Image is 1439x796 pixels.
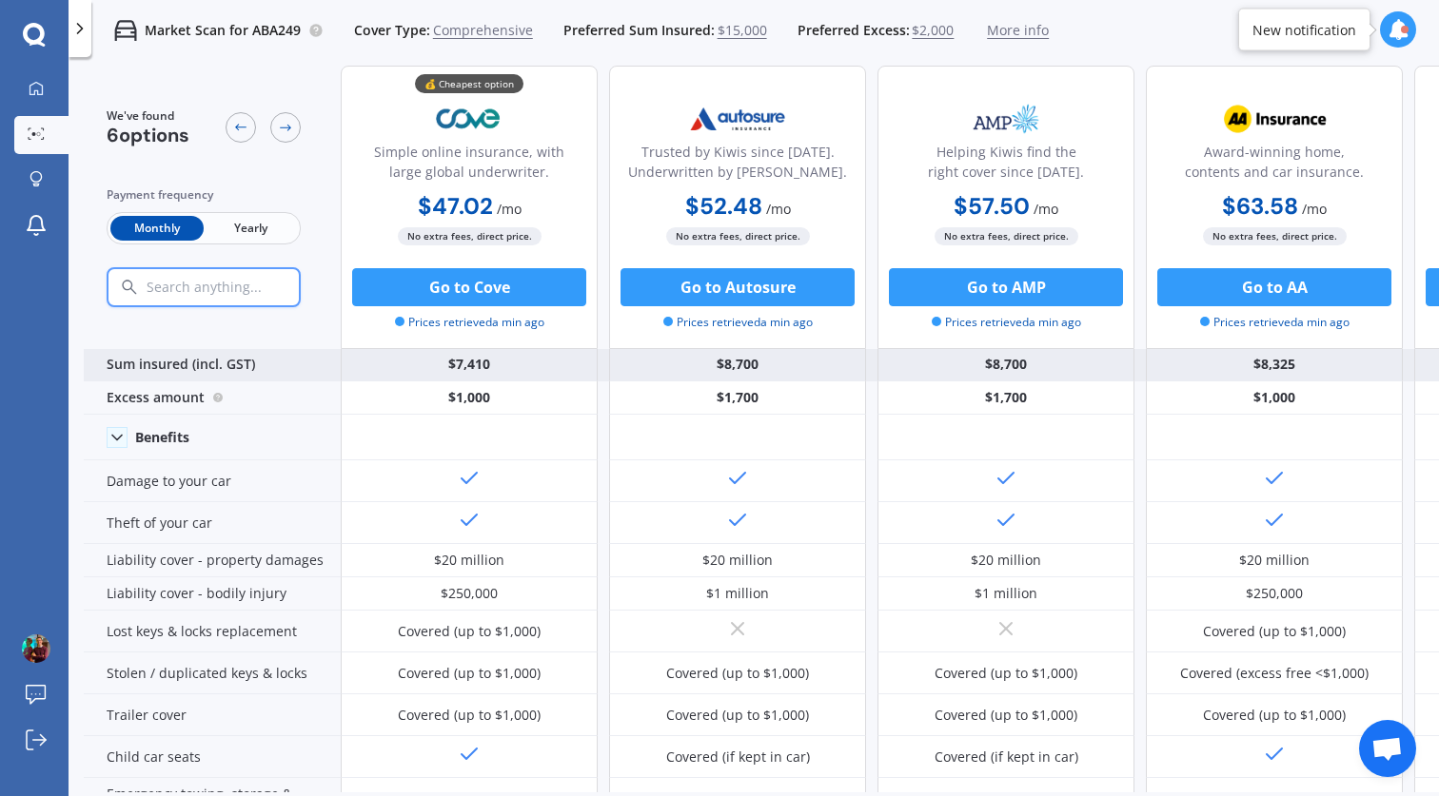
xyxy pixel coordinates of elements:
[84,544,341,577] div: Liability cover - property damages
[398,227,542,245] span: No extra fees, direct price.
[766,200,791,218] span: / mo
[145,279,340,296] input: Search anything...
[1146,348,1403,381] div: $8,325
[943,95,1069,143] img: AMP.webp
[84,460,341,502] div: Damage to your car
[954,191,1030,221] b: $57.50
[1034,200,1058,218] span: / mo
[1222,191,1298,221] b: $63.58
[666,227,810,245] span: No extra fees, direct price.
[84,502,341,544] div: Theft of your car
[1200,314,1350,331] span: Prices retrieved a min ago
[204,216,297,241] span: Yearly
[84,736,341,778] div: Child car seats
[971,551,1041,570] div: $20 million
[418,191,493,221] b: $47.02
[685,191,762,221] b: $52.48
[666,664,809,683] div: Covered (up to $1,000)
[84,381,341,415] div: Excess amount
[135,429,189,446] div: Benefits
[1157,268,1391,306] button: Go to AA
[114,19,137,42] img: car.f15378c7a67c060ca3f3.svg
[932,314,1081,331] span: Prices retrieved a min ago
[434,551,504,570] div: $20 million
[84,348,341,381] div: Sum insured (incl. GST)
[798,21,910,40] span: Preferred Excess:
[357,142,582,189] div: Simple online insurance, with large global underwriter.
[702,551,773,570] div: $20 million
[110,216,204,241] span: Monthly
[1239,551,1310,570] div: $20 million
[415,74,523,93] div: 💰 Cheapest option
[666,706,809,725] div: Covered (up to $1,000)
[84,611,341,652] div: Lost keys & locks replacement
[666,747,810,767] div: Covered (if kept in car)
[84,652,341,694] div: Stolen / duplicated keys & locks
[675,95,800,143] img: Autosure.webp
[877,381,1134,415] div: $1,700
[935,706,1077,725] div: Covered (up to $1,000)
[1203,706,1346,725] div: Covered (up to $1,000)
[1212,95,1337,143] img: AA.webp
[406,95,532,143] img: Cove.webp
[497,200,522,218] span: / mo
[975,584,1037,603] div: $1 million
[433,21,533,40] span: Comprehensive
[398,706,541,725] div: Covered (up to $1,000)
[398,664,541,683] div: Covered (up to $1,000)
[341,348,598,381] div: $7,410
[441,584,498,603] div: $250,000
[354,21,430,40] span: Cover Type:
[84,577,341,611] div: Liability cover - bodily injury
[107,123,189,147] span: 6 options
[912,21,954,40] span: $2,000
[889,268,1123,306] button: Go to AMP
[107,107,189,125] span: We've found
[935,747,1078,767] div: Covered (if kept in car)
[987,21,1049,40] span: More info
[609,348,866,381] div: $8,700
[145,21,301,40] p: Market Scan for ABA249
[1146,381,1403,415] div: $1,000
[1302,200,1327,218] span: / mo
[1246,584,1303,603] div: $250,000
[1252,20,1356,39] div: New notification
[398,622,541,641] div: Covered (up to $1,000)
[609,381,866,415] div: $1,700
[1203,227,1347,245] span: No extra fees, direct price.
[1359,720,1416,777] div: Open chat
[22,634,50,663] img: e63cbf83e80032e8d5da51501173fba1
[877,348,1134,381] div: $8,700
[352,268,586,306] button: Go to Cove
[1203,622,1346,641] div: Covered (up to $1,000)
[935,227,1078,245] span: No extra fees, direct price.
[1162,142,1387,189] div: Award-winning home, contents and car insurance.
[1180,664,1369,683] div: Covered (excess free <$1,000)
[107,185,301,204] div: Payment frequency
[84,694,341,736] div: Trailer cover
[341,381,598,415] div: $1,000
[625,142,850,189] div: Trusted by Kiwis since [DATE]. Underwritten by [PERSON_NAME].
[718,21,767,40] span: $15,000
[894,142,1118,189] div: Helping Kiwis find the right cover since [DATE].
[395,314,544,331] span: Prices retrieved a min ago
[621,268,855,306] button: Go to Autosure
[706,584,769,603] div: $1 million
[663,314,813,331] span: Prices retrieved a min ago
[935,664,1077,683] div: Covered (up to $1,000)
[563,21,715,40] span: Preferred Sum Insured:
